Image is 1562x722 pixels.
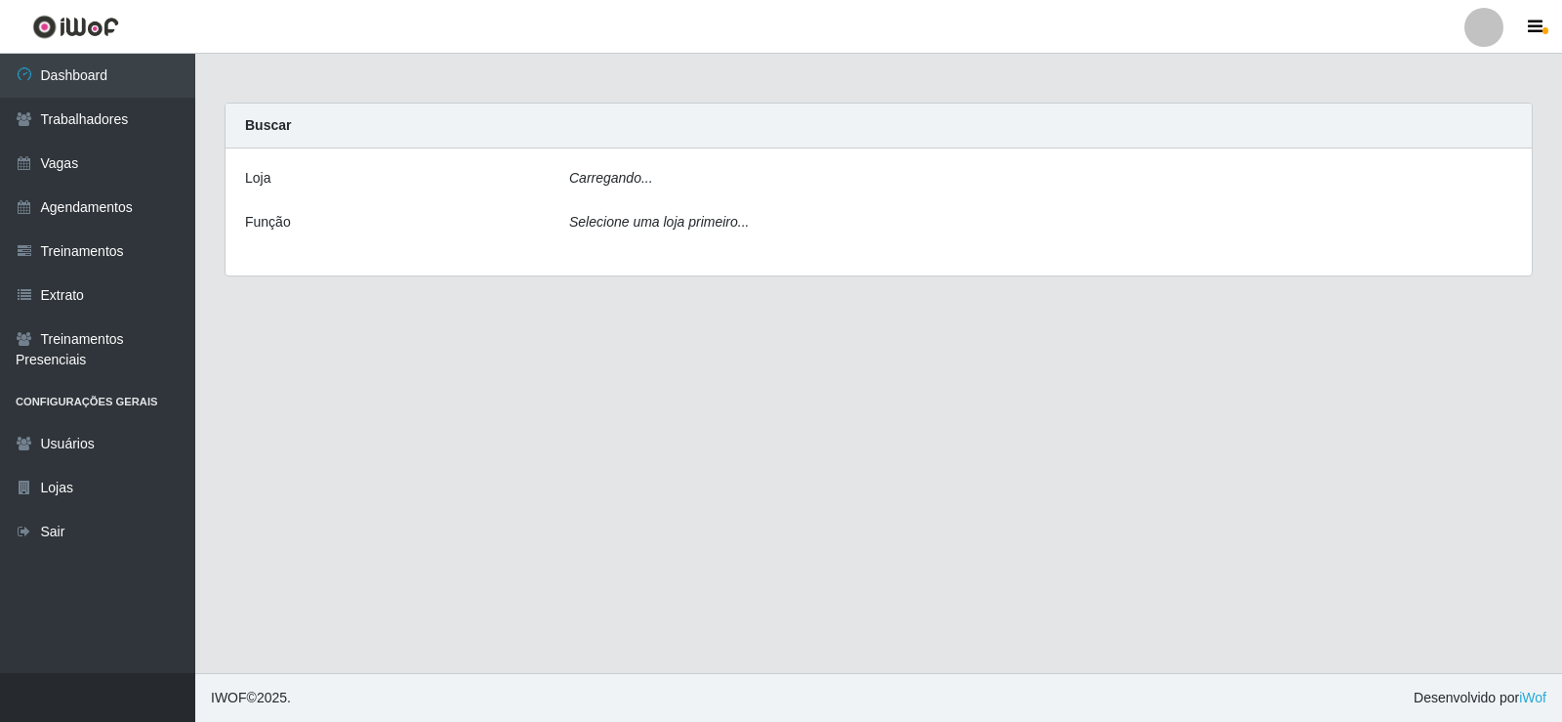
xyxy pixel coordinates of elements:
a: iWof [1519,690,1546,705]
img: CoreUI Logo [32,15,119,39]
label: Loja [245,168,270,189]
span: © 2025 . [211,688,291,708]
span: IWOF [211,690,247,705]
i: Carregando... [569,170,653,186]
strong: Buscar [245,117,291,133]
i: Selecione uma loja primeiro... [569,214,749,230]
label: Função [245,212,291,233]
span: Desenvolvido por [1414,688,1546,708]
